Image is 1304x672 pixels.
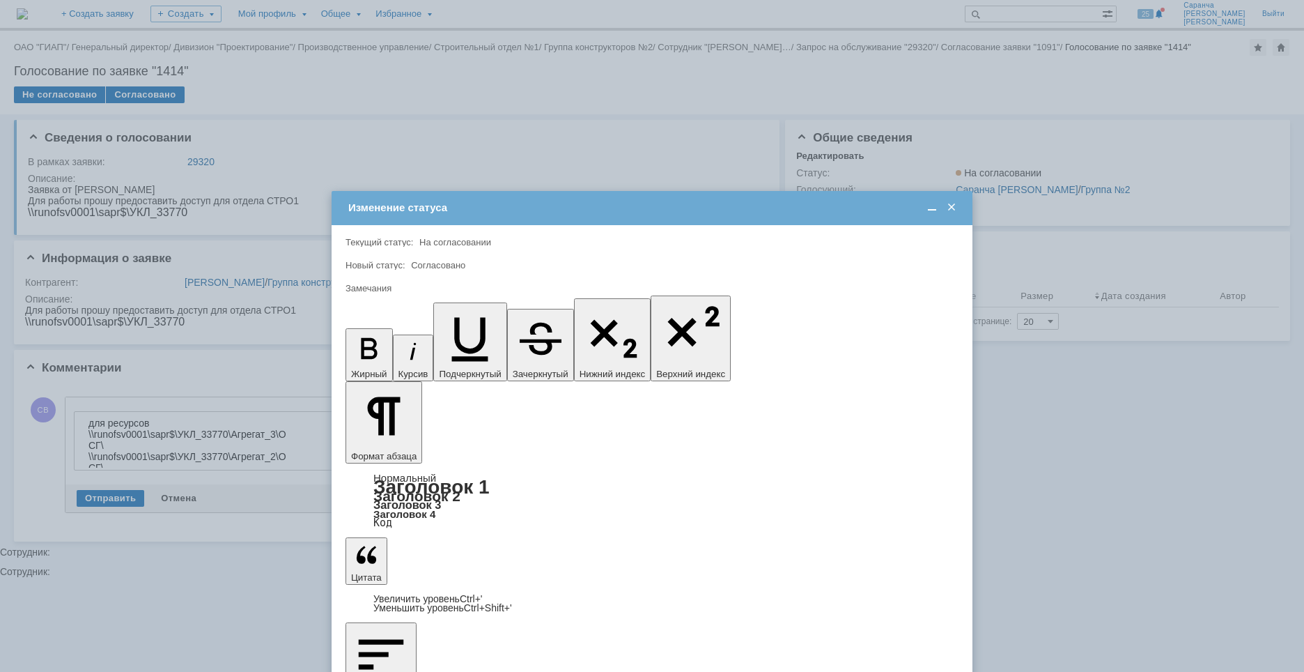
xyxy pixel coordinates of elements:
span: Нижний индекс [580,369,646,379]
button: Цитата [346,537,387,585]
span: Закрыть [945,201,958,214]
span: Свернуть (Ctrl + M) [925,201,939,214]
span: Согласовано [411,260,465,270]
span: Ctrl+' [460,593,483,604]
span: Ctrl+Shift+' [464,602,512,613]
span: Цитата [351,572,382,583]
a: Заголовок 2 [373,488,460,504]
div: Замечания [346,284,956,293]
button: Нижний индекс [574,298,651,381]
a: Заголовок 1 [373,476,490,498]
span: Зачеркнутый [513,369,568,379]
button: Подчеркнутый [433,303,506,381]
a: Заголовок 4 [373,508,435,520]
span: Формат абзаца [351,451,417,461]
div: для ресурсов \\runofsv0001\sapr$\УКЛ_33770\Агрегат_3\ОСГ\ \\runofsv0001\sapr$\УКЛ_33770\Агрегат_2... [6,6,203,84]
div: Цитата [346,595,958,613]
a: Decrease [373,602,512,613]
span: На согласовании [419,237,491,247]
div: Изменение статуса [348,201,958,214]
a: Нормальный [373,472,436,484]
div: Формат абзаца [346,473,958,528]
label: Новый статус: [346,260,405,270]
button: Формат абзаца [346,381,422,464]
span: Подчеркнутый [439,369,501,379]
button: Зачеркнутый [507,309,574,381]
button: Курсив [393,335,434,381]
button: Жирный [346,328,393,381]
a: Заголовок 3 [373,498,441,511]
a: Код [373,517,392,529]
label: Текущий статус: [346,237,413,247]
span: Верхний индекс [656,369,725,379]
button: Верхний индекс [651,296,731,381]
span: Курсив [398,369,428,379]
a: Increase [373,593,483,604]
span: Жирный [351,369,387,379]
